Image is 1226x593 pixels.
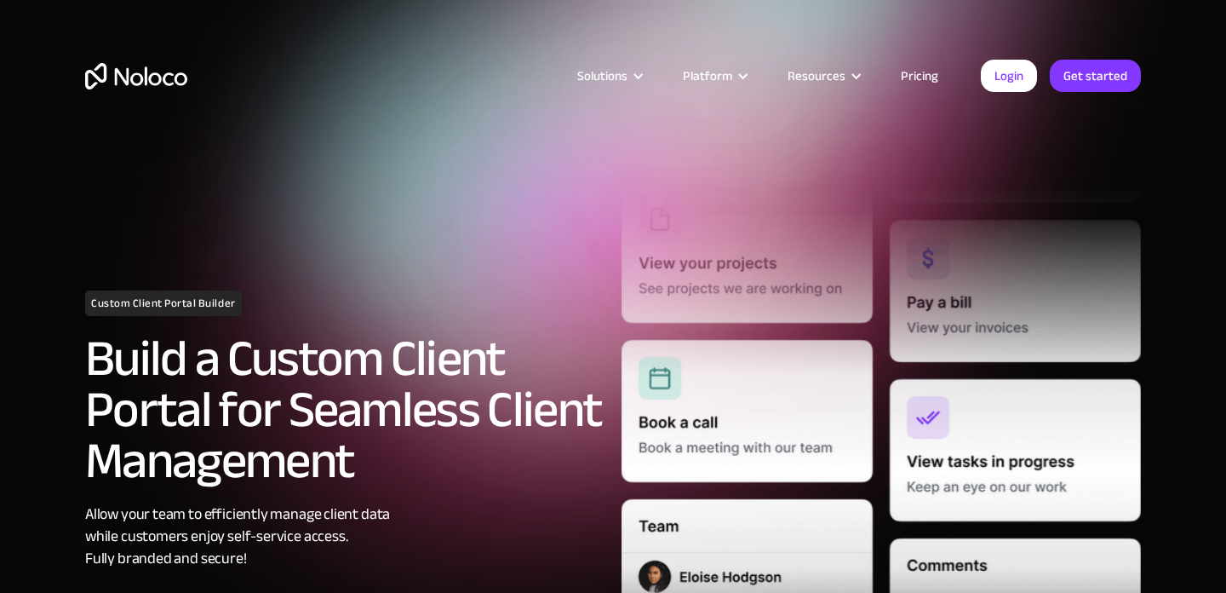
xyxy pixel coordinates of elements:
[788,65,845,87] div: Resources
[556,65,662,87] div: Solutions
[85,291,242,316] h1: Custom Client Portal Builder
[879,65,960,87] a: Pricing
[662,65,766,87] div: Platform
[1050,60,1141,92] a: Get started
[766,65,879,87] div: Resources
[85,504,604,570] div: Allow your team to efficiently manage client data while customers enjoy self-service access. Full...
[981,60,1037,92] a: Login
[85,333,604,486] h2: Build a Custom Client Portal for Seamless Client Management
[85,63,187,89] a: home
[577,65,627,87] div: Solutions
[683,65,732,87] div: Platform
